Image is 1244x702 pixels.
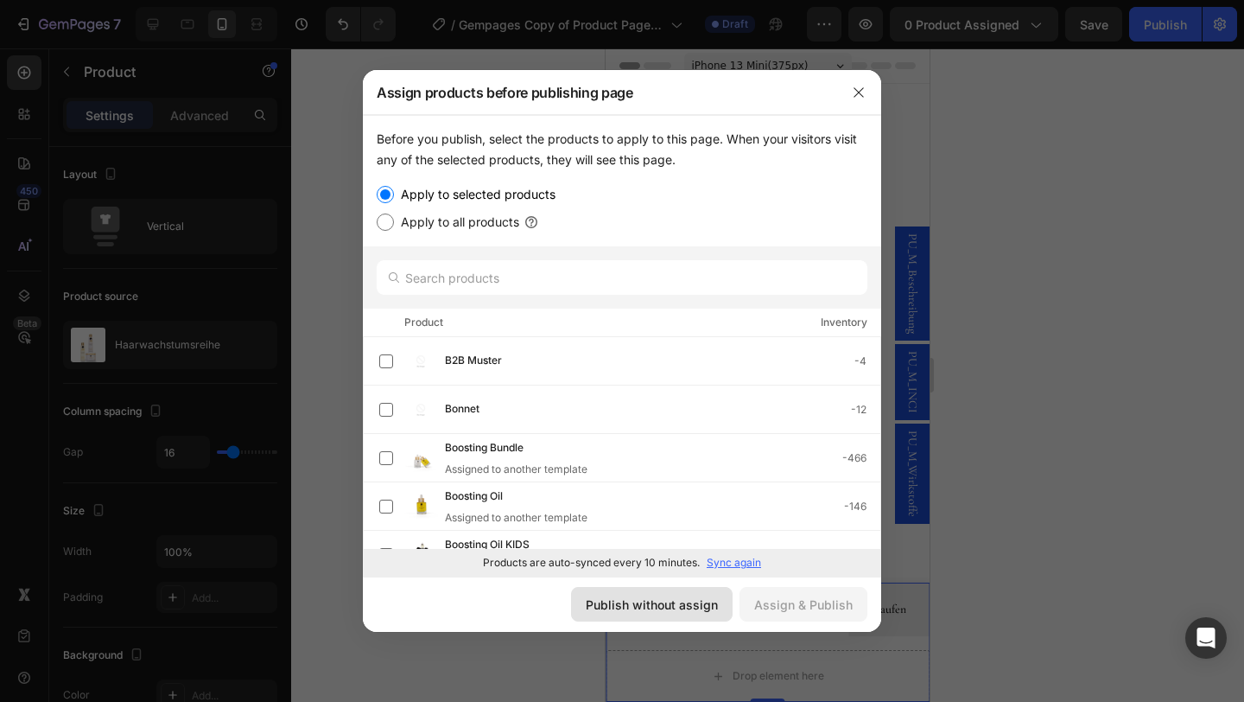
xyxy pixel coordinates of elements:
img: product-img [403,441,438,475]
span: PU_M_INCI [298,303,315,365]
div: -4 [854,353,880,370]
div: 62,70€ [166,539,244,561]
button: <p>Kaufen</p> [243,541,324,580]
div: Publish without assign [586,596,718,614]
span: Boosting Bundle [445,439,524,458]
div: Before you publish, select the products to apply to this page. When your visitors visit any of th... [377,129,867,170]
div: Product [404,314,443,331]
button: Publish without assign [571,587,733,622]
button: Dot [160,509,165,514]
div: Assigned to another template [445,462,587,477]
div: Product [22,510,67,526]
img: product-img [403,392,438,427]
span: PU_M_Wirkstoffe [298,382,315,469]
span: Boosting Oil KIDS [445,536,530,555]
span: PU_M_Beschreibung [298,185,315,285]
img: product-img [403,489,438,524]
div: -466 [842,450,880,467]
button: Dot [172,509,177,514]
div: Assigned to another template [445,510,587,526]
img: product-img [403,538,438,572]
div: Open Intercom Messenger [1185,617,1227,659]
label: Apply to selected products [394,184,555,205]
span: iPhone 13 Mini ( 375 px) [86,9,203,26]
p: Products are auto-synced every 10 minutes. [483,555,700,571]
p: Sync again [707,555,761,571]
div: -12 [851,401,880,418]
div: 54,90€ [81,539,159,561]
button: Dot [148,509,153,514]
div: /> [363,115,881,577]
img: product-img [403,344,438,379]
div: Inventory [821,314,867,331]
div: Assign & Publish [754,596,853,614]
p: 5 exklusive Produkte [83,567,242,581]
div: Assign products before publishing page [363,70,836,115]
div: -206 [842,546,880,564]
span: Boosting Oil [445,488,503,507]
input: Search products [377,260,867,295]
p: Kaufen [267,552,301,570]
button: Assign & Publish [739,587,867,622]
div: Drop element here [127,621,219,635]
span: Bonnet [445,400,479,419]
span: B2B Muster [445,352,502,371]
label: Apply to all products [394,212,519,233]
div: -146 [844,498,880,515]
